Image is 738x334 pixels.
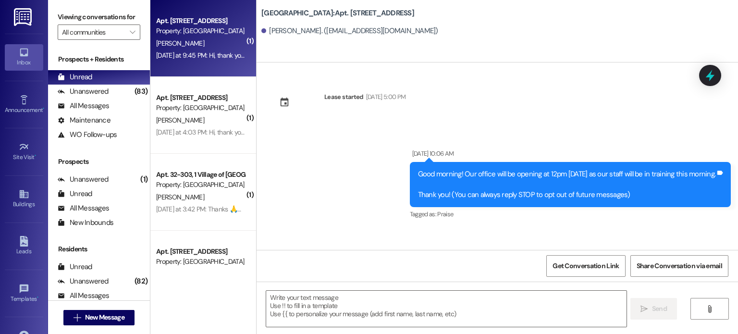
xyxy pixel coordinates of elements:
div: Unread [58,72,92,82]
div: Unanswered [58,87,109,97]
div: [DATE] at 4:03 PM: Hi, thank you for your message. Our team will get back to you [DATE] during re... [156,128,473,136]
div: Unread [58,262,92,272]
div: [DATE] at 9:45 PM: Hi, thank you for your message. Our team will get back to you [DATE] during re... [156,51,473,60]
div: Apt. 32-303, 1 Village of [GEOGRAPHIC_DATA] [156,170,245,180]
img: ResiDesk Logo [14,8,34,26]
i:  [640,305,648,313]
div: All Messages [58,101,109,111]
span: Share Conversation via email [637,261,722,271]
a: Leads [5,233,43,259]
div: [PERSON_NAME]. ([EMAIL_ADDRESS][DOMAIN_NAME]) [261,26,438,36]
div: Apt. [STREET_ADDRESS] [156,93,245,103]
button: New Message [63,310,135,325]
span: • [43,105,44,112]
span: [PERSON_NAME] [156,39,204,48]
div: Apt. [STREET_ADDRESS] [156,16,245,26]
i:  [130,28,135,36]
div: Tagged as: [410,207,731,221]
a: Site Visit • [5,139,43,165]
div: Prospects [48,157,150,167]
label: Viewing conversations for [58,10,140,25]
div: Property: [GEOGRAPHIC_DATA] [156,103,245,113]
div: [DATE] 5:00 PM [364,92,406,102]
a: Buildings [5,186,43,212]
span: [PERSON_NAME] [156,116,204,124]
span: Praise [437,210,453,218]
div: Property: [GEOGRAPHIC_DATA] [156,26,245,36]
button: Share Conversation via email [630,255,728,277]
div: Good morning! Our office will be opening at 12pm [DATE] as our staff will be in training this mor... [418,169,716,200]
div: (83) [132,84,150,99]
div: (1) [138,172,150,187]
span: Get Conversation Link [553,261,619,271]
a: Inbox [5,44,43,70]
div: All Messages [58,203,109,213]
div: Residents [48,244,150,254]
div: Property: [GEOGRAPHIC_DATA] [156,180,245,190]
div: Lease started [324,92,364,102]
div: WO Follow-ups [58,130,117,140]
span: • [35,152,36,159]
input: All communities [62,25,125,40]
div: (82) [132,274,150,289]
span: New Message [85,312,124,322]
div: Property: [GEOGRAPHIC_DATA] [156,257,245,267]
i:  [706,305,713,313]
div: Maintenance [58,115,111,125]
button: Send [630,298,677,320]
div: All Messages [58,291,109,301]
div: Unanswered [58,276,109,286]
div: [DATE] at 3:42 PM: Thanks 🙏❤️ for great food [156,205,285,213]
a: Templates • [5,281,43,307]
div: New Inbounds [58,218,113,228]
div: Unread [58,189,92,199]
div: Prospects + Residents [48,54,150,64]
div: Apt. [STREET_ADDRESS] [156,247,245,257]
span: • [37,294,38,301]
b: [GEOGRAPHIC_DATA]: Apt. [STREET_ADDRESS] [261,8,414,18]
div: [DATE] 10:06 AM [410,148,454,159]
button: Get Conversation Link [546,255,625,277]
span: Send [652,304,667,314]
span: [PERSON_NAME] [156,193,204,201]
i:  [74,314,81,322]
div: Unanswered [58,174,109,185]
